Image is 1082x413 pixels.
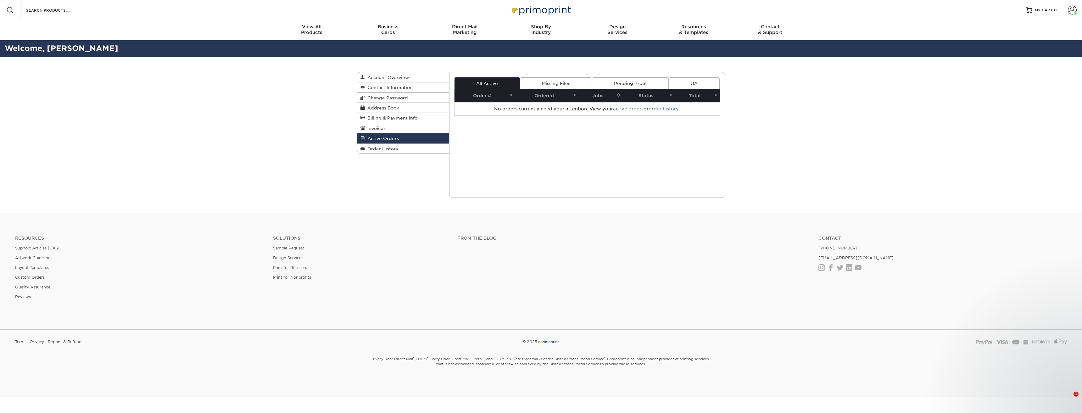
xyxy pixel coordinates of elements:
div: Cards [350,24,427,35]
a: Address Book [357,103,449,113]
sup: ® [515,356,516,360]
span: Billing & Payment Info [365,115,417,120]
th: Status [622,89,675,102]
a: BusinessCards [350,20,427,40]
a: DesignServices [579,20,655,40]
a: Contact Information [357,82,449,92]
a: Change Password [357,93,449,103]
th: Total [675,89,720,102]
a: Print for Resellers [273,265,307,270]
iframe: Intercom live chat [1061,392,1076,407]
a: Billing & Payment Info [357,113,449,123]
span: MY CART [1035,8,1053,13]
span: Active Orders [365,136,399,141]
a: [PHONE_NUMBER] [818,246,857,250]
h4: From the Blog [457,236,801,241]
a: Artwork Guidelines [15,255,52,260]
span: 0 [1054,8,1057,12]
th: Ordered [515,89,579,102]
div: Marketing [427,24,503,35]
a: Quality Assurance [15,285,50,289]
a: Invoices [357,123,449,133]
a: Print for Nonprofits [273,275,311,280]
img: Primoprint [537,339,559,344]
div: Products [274,24,350,35]
span: Account Overview [365,75,409,80]
a: Active Orders [357,133,449,143]
div: Industry [503,24,579,35]
h4: Resources [15,236,264,241]
a: Support Articles | FAQ [15,246,59,250]
a: [EMAIL_ADDRESS][DOMAIN_NAME] [818,255,894,260]
a: Custom Orders [15,275,45,280]
div: & Support [732,24,808,35]
span: Change Password [365,95,408,100]
span: Contact [732,24,808,30]
span: Shop By [503,24,579,30]
a: active orders [613,106,644,111]
a: Account Overview [357,72,449,82]
a: Sample Request [273,246,304,250]
span: Invoices [365,126,386,131]
sup: ® [483,356,484,360]
a: Shop ByIndustry [503,20,579,40]
div: © 2025 [364,337,718,347]
a: Reviews [15,294,31,299]
span: 1 [1074,392,1079,397]
a: Contact& Support [732,20,808,40]
sup: ® [413,356,414,360]
sup: ® [604,356,605,360]
a: Terms [15,337,26,347]
div: Services [579,24,655,35]
a: Layout Templates [15,265,49,270]
a: View AllProducts [274,20,350,40]
a: Pending Proof [592,77,668,89]
span: Design [579,24,655,30]
h4: Solutions [273,236,448,241]
th: Order # [455,89,515,102]
a: Order History [357,144,449,153]
span: Order History [365,146,399,151]
a: All Active [455,77,520,89]
a: Privacy [30,337,44,347]
span: Contact Information [365,85,413,90]
span: Business [350,24,427,30]
span: Address Book [365,105,399,110]
a: Direct MailMarketing [427,20,503,40]
small: Every Door Direct Mail , EDDM , Every Door Direct Mail – Retail , and EDDM PLUS are trademarks of... [357,354,725,382]
div: & Templates [655,24,732,35]
span: Resources [655,24,732,30]
a: Contact [818,236,1067,241]
img: Primoprint [510,3,572,17]
input: SEARCH PRODUCTS..... [25,6,87,14]
span: Direct Mail [427,24,503,30]
a: Missing Files [520,77,592,89]
a: Reprint & Refund [48,337,81,347]
th: Jobs [579,89,622,102]
a: QA [669,77,720,89]
a: Resources& Templates [655,20,732,40]
sup: ® [427,356,428,360]
span: View All [274,24,350,30]
a: Design Services [273,255,303,260]
a: order history [649,106,678,111]
td: No orders currently need your attention. View your or . [455,102,720,115]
